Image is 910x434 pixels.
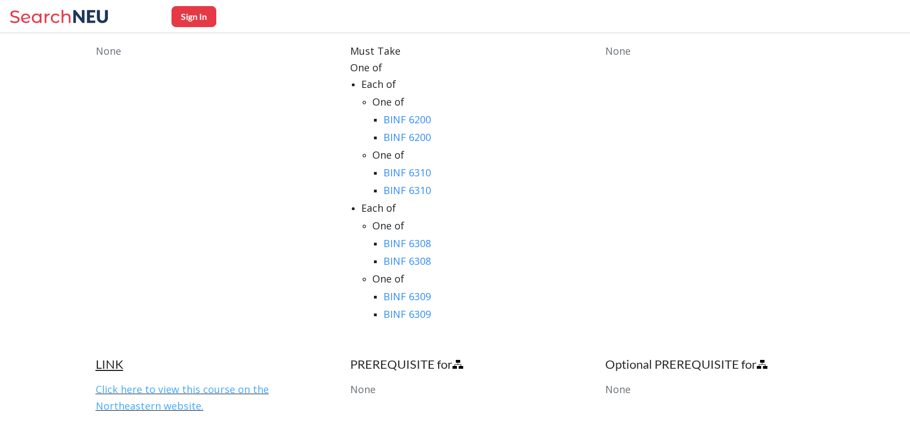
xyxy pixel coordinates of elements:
[350,44,401,57] span: Must Take
[361,201,396,215] span: Each of
[372,95,404,108] span: One of
[383,113,431,126] a: BINF 6200
[605,383,631,396] span: None
[372,272,404,285] span: One of
[605,357,824,372] h4: Optional PREREQUISITE for
[383,290,431,303] a: BINF 6309
[383,237,431,250] a: BINF 6308
[383,166,431,179] a: BINF 6310
[372,219,404,232] span: One of
[383,254,431,268] a: BINF 6308
[372,148,404,161] span: One of
[96,383,269,412] a: Click here to view this course on the Northeastern website.
[361,77,396,91] span: Each of
[350,383,376,396] span: None
[96,357,314,372] h4: LINK
[350,357,569,372] h4: PREREQUISITE for
[383,130,431,144] a: BINF 6200
[350,61,382,74] span: One of
[605,44,631,57] span: None
[171,6,216,27] button: Sign In
[383,307,431,321] a: BINF 6309
[383,184,431,197] a: BINF 6310
[96,44,121,57] span: None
